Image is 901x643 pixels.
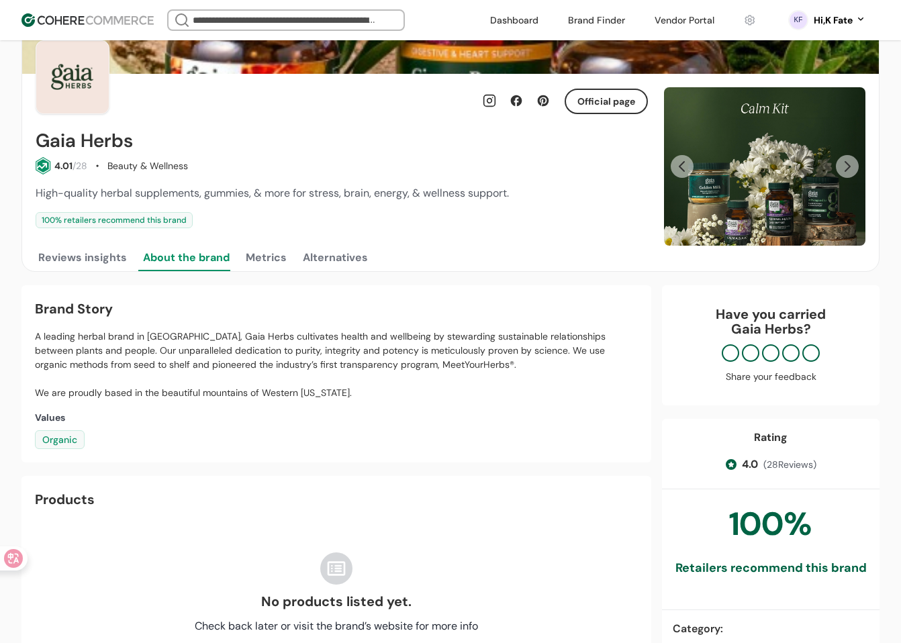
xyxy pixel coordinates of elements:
[664,87,865,246] div: Carousel
[565,89,648,114] button: Official page
[140,244,232,271] button: About the brand
[73,159,87,173] div: / 28
[729,500,812,548] div: 100 %
[675,307,866,336] div: Have you carried
[36,244,130,271] button: Reviews insights
[21,13,154,27] img: Cohere Logo
[675,559,867,577] div: Retailers recommend this brand
[664,87,865,246] div: Slide 1
[675,370,866,384] div: Share your feedback
[763,458,816,472] span: ( 28 Reviews)
[814,13,866,28] button: Hi,K Fate
[36,40,109,114] img: Brand Photo
[36,186,509,200] span: High-quality herbal supplements, gummies, & more for stress, brain, energy, & wellness support.
[754,430,788,446] div: Rating
[814,13,853,28] div: Hi, K Fate
[836,155,859,178] button: Next Slide
[35,330,638,400] p: A leading herbal brand in [GEOGRAPHIC_DATA], Gaia Herbs cultivates health and wellbeing by stewar...
[107,159,188,173] div: Beauty & Wellness
[243,244,289,271] button: Metrics
[788,10,808,30] svg: 0 percent
[675,321,866,336] p: Gaia Herbs ?
[36,130,133,152] h2: Gaia Herbs
[195,618,478,634] div: Check back later or visit the brand’s website for more info
[35,411,638,425] div: Values
[742,456,758,473] span: 4.0
[35,430,85,449] div: Organic
[35,299,638,319] div: Brand Story
[35,489,95,509] div: Products
[664,87,865,246] img: Slide 0
[36,212,193,228] div: 100 % retailers recommend this brand
[54,159,73,173] div: 4.01
[261,591,412,611] div: No products listed yet.
[673,621,869,637] div: Category :
[671,155,694,178] button: Previous Slide
[300,244,371,271] button: Alternatives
